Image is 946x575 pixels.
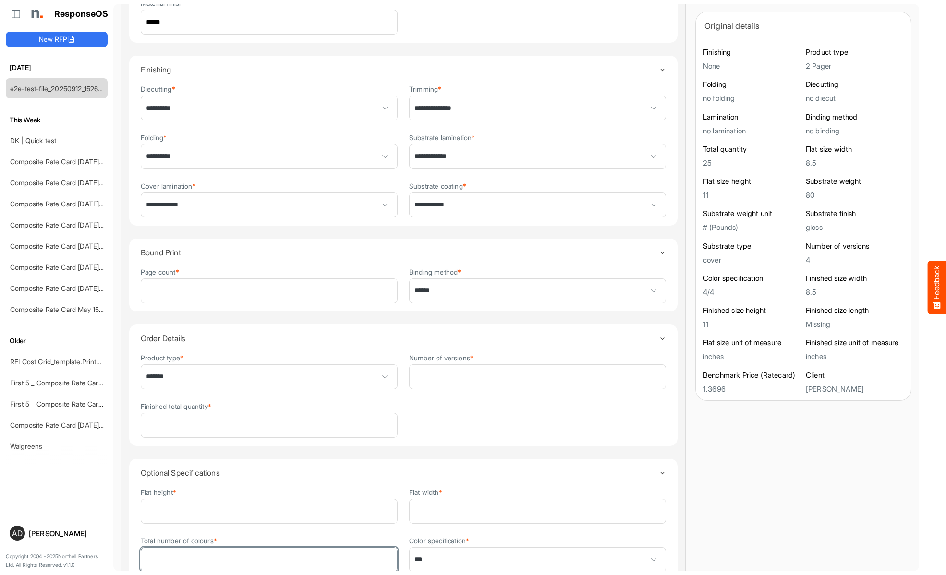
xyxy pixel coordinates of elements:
[409,182,466,190] label: Substrate coating
[141,182,196,190] label: Cover lamination
[10,284,141,292] a: Composite Rate Card [DATE] mapping test
[806,209,904,218] h6: Substrate finish
[10,400,125,408] a: First 5 _ Composite Rate Card [DATE]
[806,144,904,154] h6: Flat size width
[141,324,666,352] summary: Toggle content
[141,85,175,93] label: Diecutting
[703,274,801,283] h6: Color specification
[141,239,666,266] summary: Toggle content
[409,268,461,276] label: Binding method
[806,112,904,122] h6: Binding method
[10,263,141,271] a: Composite Rate Card [DATE] mapping test
[703,159,801,167] h5: 25
[141,489,176,496] label: Flat height
[703,241,801,251] h6: Substrate type
[10,242,167,250] a: Composite Rate Card [DATE] mapping test_deleted
[928,261,946,314] button: Feedback
[10,179,167,187] a: Composite Rate Card [DATE] mapping test_deleted
[10,84,105,93] a: e2e-test-file_20250912_152621
[704,19,902,33] div: Original details
[409,489,442,496] label: Flat width
[703,94,801,102] h5: no folding
[703,80,801,89] h6: Folding
[141,56,666,84] summary: Toggle content
[10,421,141,429] a: Composite Rate Card [DATE] mapping test
[703,306,801,315] h6: Finished size height
[409,537,469,544] label: Color specification
[703,371,801,380] h6: Benchmark Price (Ratecard)
[141,403,211,410] label: Finished total quantity
[141,248,659,257] h4: Bound Print
[703,191,801,199] h5: 11
[703,48,801,57] h6: Finishing
[409,354,473,361] label: Number of versions
[806,48,904,57] h6: Product type
[141,468,659,477] h4: Optional Specifications
[703,352,801,360] h5: inches
[10,442,42,450] a: Walgreens
[806,80,904,89] h6: Diecutting
[703,288,801,296] h5: 4/4
[141,65,659,74] h4: Finishing
[26,4,46,24] img: Northell
[29,530,104,537] div: [PERSON_NAME]
[10,358,155,366] a: RFI Cost Grid_template.Prints and warehousing
[806,371,904,380] h6: Client
[806,288,904,296] h5: 8.5
[806,62,904,70] h5: 2 Pager
[806,352,904,360] h5: inches
[703,144,801,154] h6: Total quantity
[703,223,801,231] h5: # (Pounds)
[6,32,108,47] button: New RFP
[6,552,108,569] p: Copyright 2004 - 2025 Northell Partners Ltd. All Rights Reserved. v 1.1.0
[409,134,475,141] label: Substrate lamination
[806,338,904,347] h6: Finished size unit of measure
[703,177,801,186] h6: Flat size height
[806,191,904,199] h5: 80
[10,136,56,144] a: DK | Quick test
[806,320,904,328] h5: Missing
[806,241,904,251] h6: Number of versions
[806,306,904,315] h6: Finished size length
[806,256,904,264] h5: 4
[806,127,904,135] h5: no binding
[10,221,167,229] a: Composite Rate Card [DATE] mapping test_deleted
[6,335,108,346] h6: Older
[10,379,125,387] a: First 5 _ Composite Rate Card [DATE]
[806,94,904,102] h5: no diecut
[54,9,109,19] h1: ResponseOS
[141,268,179,276] label: Page count
[703,209,801,218] h6: Substrate weight unit
[12,529,23,537] span: AD
[703,62,801,70] h5: None
[10,305,106,313] a: Composite Rate Card May 15-2
[703,338,801,347] h6: Flat size unit of measure
[141,459,666,487] summary: Toggle content
[806,159,904,167] h5: 8.5
[6,115,108,125] h6: This Week
[10,157,124,166] a: Composite Rate Card [DATE]_smaller
[141,334,659,343] h4: Order Details
[806,385,904,393] h5: [PERSON_NAME]
[703,127,801,135] h5: no lamination
[10,200,167,208] a: Composite Rate Card [DATE] mapping test_deleted
[703,320,801,328] h5: 11
[703,112,801,122] h6: Lamination
[703,385,801,393] h5: 1.3696
[141,134,167,141] label: Folding
[141,354,183,361] label: Product type
[806,223,904,231] h5: gloss
[141,537,217,544] label: Total number of colours
[806,177,904,186] h6: Substrate weight
[409,85,441,93] label: Trimming
[703,256,801,264] h5: cover
[6,62,108,73] h6: [DATE]
[806,274,904,283] h6: Finished size width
